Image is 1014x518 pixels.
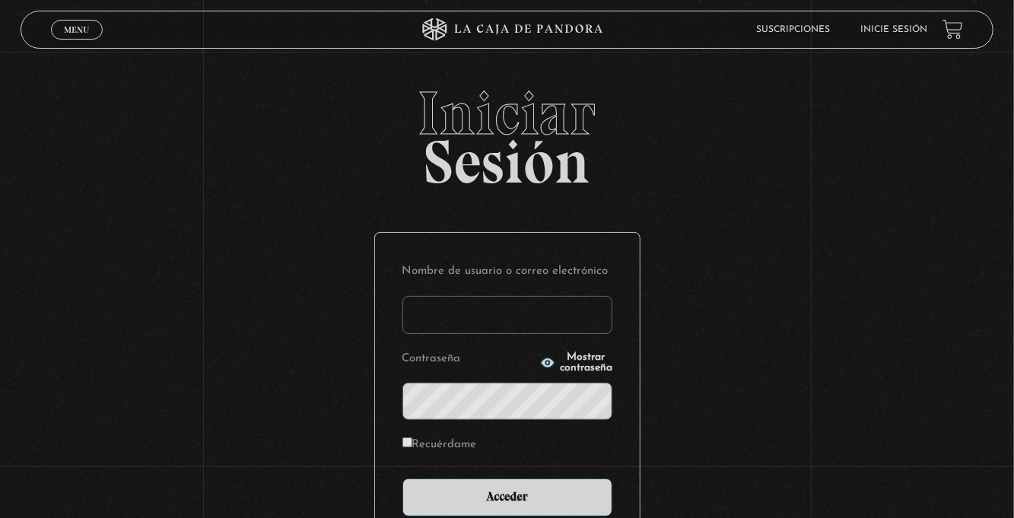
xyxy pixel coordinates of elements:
label: Nombre de usuario o correo electrónico [402,260,612,284]
h2: Sesión [21,83,994,180]
span: Mostrar contraseña [560,352,612,373]
label: Contraseña [402,348,536,371]
input: Acceder [402,478,612,516]
a: Inicie sesión [860,25,927,34]
span: Menu [64,25,89,34]
input: Recuérdame [402,437,412,447]
span: Iniciar [21,83,994,144]
a: View your shopping cart [942,19,963,40]
a: Suscripciones [756,25,830,34]
span: Cerrar [59,37,94,48]
label: Recuérdame [402,434,477,457]
button: Mostrar contraseña [540,352,612,373]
